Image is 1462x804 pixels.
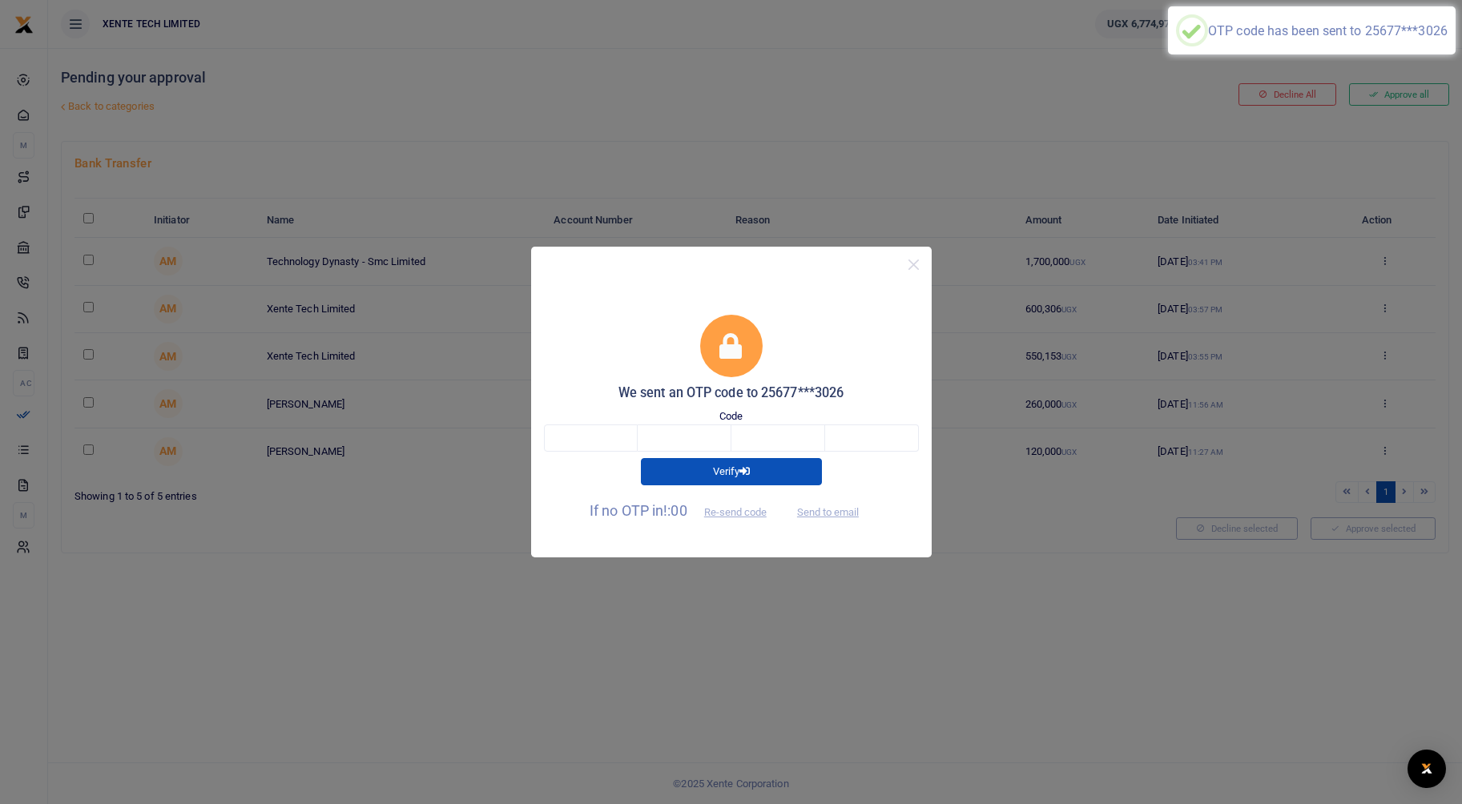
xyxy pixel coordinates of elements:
[719,408,743,424] label: Code
[663,502,687,519] span: !:00
[641,458,822,485] button: Verify
[1408,750,1446,788] div: Open Intercom Messenger
[590,502,780,519] span: If no OTP in
[544,385,919,401] h5: We sent an OTP code to 25677***3026
[1208,23,1448,38] div: OTP code has been sent to 25677***3026
[902,253,925,276] button: Close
